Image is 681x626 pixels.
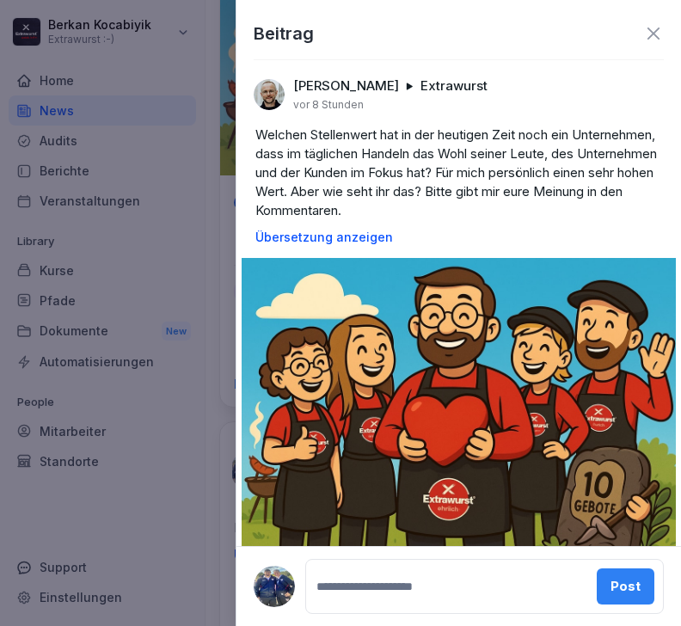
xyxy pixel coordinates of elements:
img: qwdsnucwnen7ykhiklmdgit4.png [242,258,676,549]
img: k5nlqdpwapsdgj89rsfbt2s8.png [254,79,285,110]
p: Beitrag [254,21,314,46]
p: vor 8 Stunden [293,98,364,112]
img: nhchg2up3n0usiuq77420vnd.png [254,566,295,607]
p: Welchen Stellenwert hat in der heutigen Zeit noch ein Unternehmen, dass im täglichen Handeln das ... [255,126,662,220]
p: Übersetzung anzeigen [255,230,662,244]
p: [PERSON_NAME] [293,77,399,95]
p: Extrawurst [420,77,488,95]
button: Post [597,568,654,605]
div: Post [610,577,641,596]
